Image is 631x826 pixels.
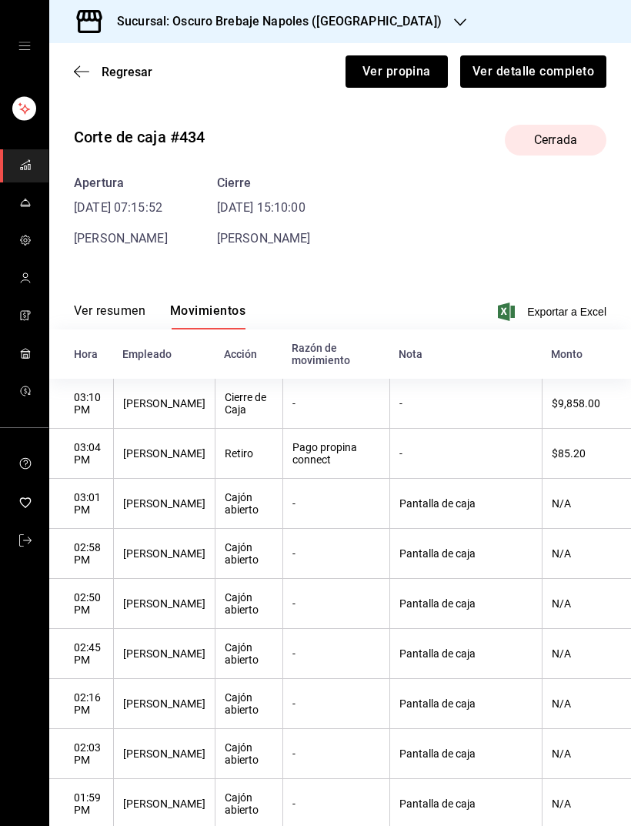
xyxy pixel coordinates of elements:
th: - [282,679,389,729]
span: [PERSON_NAME] [74,231,168,246]
th: Cajón abierto [215,579,282,629]
th: Cajón abierto [215,629,282,679]
th: Cajón abierto [215,729,282,779]
button: open drawer [18,40,31,52]
th: 02:03 PM [49,729,113,779]
th: - [282,629,389,679]
time: [DATE] 07:15:52 [74,199,168,217]
th: N/A [542,479,631,529]
th: Cajón abierto [215,479,282,529]
time: [DATE] 15:10:00 [217,199,311,217]
th: [PERSON_NAME] [113,629,215,679]
th: Cajón abierto [215,529,282,579]
h3: Sucursal: Oscuro Brebaje Napoles ([GEOGRAPHIC_DATA]) [105,12,442,31]
div: Corte de caja #434 [74,125,205,149]
div: Apertura [74,174,168,192]
th: - [282,479,389,529]
th: Razón de movimiento [282,329,389,379]
th: Nota [389,329,542,379]
th: Cierre de Caja [215,379,282,429]
th: [PERSON_NAME] [113,379,215,429]
th: - [389,379,542,429]
th: Cajón abierto [215,679,282,729]
th: Pantalla de caja [389,679,542,729]
th: 03:10 PM [49,379,113,429]
th: 02:45 PM [49,629,113,679]
th: Monto [542,329,631,379]
button: Ver resumen [74,303,145,329]
th: [PERSON_NAME] [113,579,215,629]
th: N/A [542,629,631,679]
th: N/A [542,729,631,779]
th: 03:01 PM [49,479,113,529]
th: - [282,729,389,779]
th: N/A [542,679,631,729]
th: [PERSON_NAME] [113,729,215,779]
th: Pantalla de caja [389,579,542,629]
button: Exportar a Excel [501,303,606,321]
th: Pantalla de caja [389,729,542,779]
th: - [282,579,389,629]
th: N/A [542,579,631,629]
button: Ver propina [346,55,448,88]
th: [PERSON_NAME] [113,679,215,729]
th: - [389,429,542,479]
th: [PERSON_NAME] [113,529,215,579]
th: 02:16 PM [49,679,113,729]
th: - [282,529,389,579]
th: [PERSON_NAME] [113,429,215,479]
span: Cerrada [525,131,586,149]
th: Pago propina connect [282,429,389,479]
th: Acción [215,329,282,379]
th: Pantalla de caja [389,629,542,679]
th: [PERSON_NAME] [113,479,215,529]
th: - [282,379,389,429]
th: $9,858.00 [542,379,631,429]
th: Hora [49,329,113,379]
div: Cierre [217,174,311,192]
th: $85.20 [542,429,631,479]
span: [PERSON_NAME] [217,231,311,246]
button: Movimientos [170,303,245,329]
th: Empleado [113,329,215,379]
th: 02:58 PM [49,529,113,579]
button: Regresar [74,65,152,79]
th: 03:04 PM [49,429,113,479]
th: Pantalla de caja [389,479,542,529]
button: Ver detalle completo [460,55,606,88]
th: 02:50 PM [49,579,113,629]
th: Retiro [215,429,282,479]
div: navigation tabs [74,303,245,329]
th: Pantalla de caja [389,529,542,579]
th: N/A [542,529,631,579]
span: Regresar [102,65,152,79]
